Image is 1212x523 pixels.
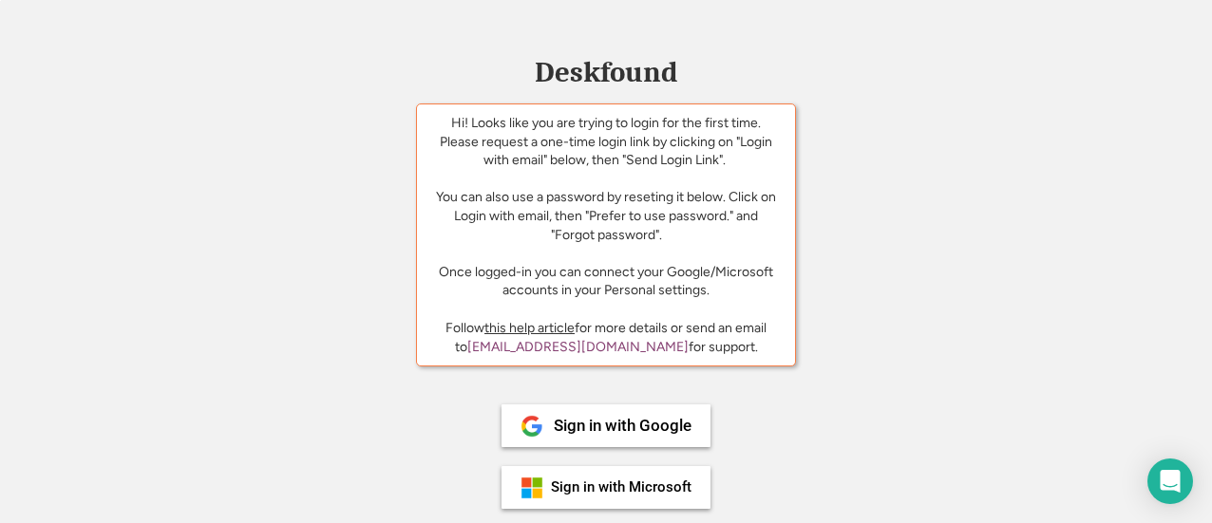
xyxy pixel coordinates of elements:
[431,114,781,300] div: Hi! Looks like you are trying to login for the first time. Please request a one-time login link b...
[551,480,691,495] div: Sign in with Microsoft
[525,58,687,87] div: Deskfound
[431,319,781,356] div: Follow for more details or send an email to for support.
[1147,458,1193,504] div: Open Intercom Messenger
[484,320,575,336] a: this help article
[554,418,691,434] div: Sign in with Google
[521,476,543,499] img: ms-symbollockup_mssymbol_19.png
[467,339,689,355] a: [EMAIL_ADDRESS][DOMAIN_NAME]
[521,415,543,438] img: 1024px-Google__G__Logo.svg.png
